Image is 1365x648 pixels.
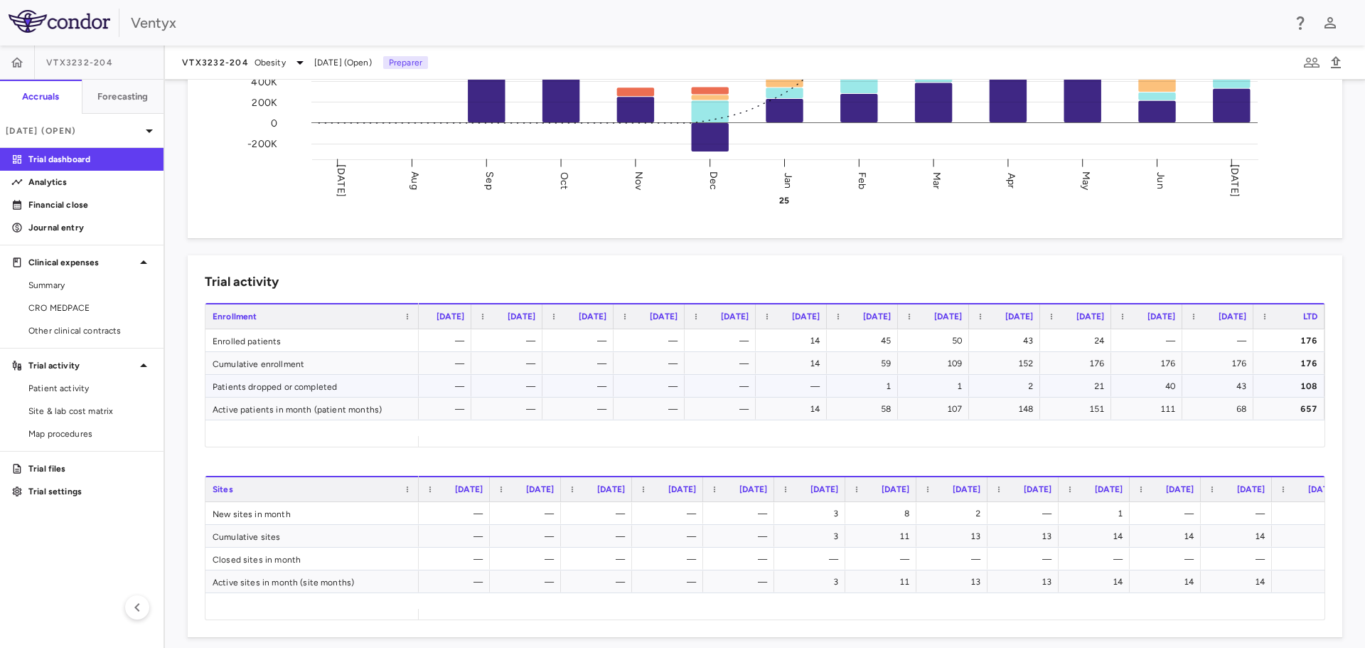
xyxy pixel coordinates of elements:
[28,324,152,337] span: Other clinical contracts
[697,329,749,352] div: —
[28,485,152,498] p: Trial settings
[574,502,625,525] div: —
[205,525,419,547] div: Cumulative sites
[1285,502,1336,525] div: —
[1237,484,1265,494] span: [DATE]
[409,171,421,189] text: Aug
[1000,502,1051,525] div: —
[28,256,135,269] p: Clinical expenses
[205,548,419,570] div: Closed sites in month
[911,329,962,352] div: 50
[858,548,909,570] div: —
[526,484,554,494] span: [DATE]
[858,502,909,525] div: 8
[1053,329,1104,352] div: 24
[953,484,980,494] span: [DATE]
[131,12,1283,33] div: Ventyx
[574,548,625,570] div: —
[1071,502,1123,525] div: 1
[769,352,820,375] div: 14
[271,117,277,129] tspan: 0
[558,171,570,188] text: Oct
[1000,525,1051,548] div: 13
[1214,548,1265,570] div: —
[697,398,749,420] div: —
[739,484,767,494] span: [DATE]
[503,502,554,525] div: —
[645,525,696,548] div: —
[1303,312,1317,322] span: LTD
[1266,352,1317,375] div: 176
[1124,352,1175,375] div: 176
[911,375,962,398] div: 1
[769,329,820,352] div: 14
[1142,548,1194,570] div: —
[769,398,820,420] div: 14
[645,502,696,525] div: —
[205,272,279,292] h6: Trial activity
[1147,312,1175,322] span: [DATE]
[205,375,419,397] div: Patients dropped or completed
[1266,329,1317,352] div: 176
[314,56,372,69] span: [DATE] (Open)
[1053,352,1104,375] div: 176
[413,329,464,352] div: —
[1053,398,1104,420] div: 151
[840,352,891,375] div: 59
[97,90,149,103] h6: Forecasting
[982,352,1033,375] div: 152
[626,398,678,420] div: —
[247,138,277,150] tspan: -200K
[626,375,678,398] div: —
[503,525,554,548] div: —
[455,484,483,494] span: [DATE]
[792,312,820,322] span: [DATE]
[1142,502,1194,525] div: —
[779,196,789,206] text: 25
[432,525,483,548] div: —
[205,329,419,351] div: Enrolled patients
[1195,329,1246,352] div: —
[9,10,110,33] img: logo-full-SnFGN8VE.png
[508,312,535,322] span: [DATE]
[840,329,891,352] div: 45
[787,548,838,570] div: —
[1005,312,1033,322] span: [DATE]
[432,502,483,525] div: —
[1214,525,1265,548] div: 14
[716,502,767,525] div: —
[213,312,257,322] span: Enrollment
[716,570,767,593] div: —
[782,172,794,188] text: Jan
[46,57,113,68] span: VTX3232-204
[28,221,152,234] p: Journal entry
[1142,570,1194,593] div: 14
[484,375,535,398] div: —
[484,352,535,375] div: —
[1071,525,1123,548] div: 14
[787,502,838,525] div: 3
[668,484,696,494] span: [DATE]
[28,302,152,314] span: CRO MEDPACE
[1000,570,1051,593] div: 13
[707,171,719,189] text: Dec
[432,548,483,570] div: —
[840,398,891,420] div: 58
[1195,352,1246,375] div: 176
[787,570,838,593] div: 3
[28,153,152,166] p: Trial dashboard
[28,462,152,475] p: Trial files
[1285,525,1336,548] div: 14
[1071,570,1123,593] div: 14
[213,484,233,494] span: Sites
[413,398,464,420] div: —
[437,312,464,322] span: [DATE]
[645,570,696,593] div: —
[787,525,838,548] div: 3
[626,329,678,352] div: —
[982,329,1033,352] div: 43
[1266,375,1317,398] div: 108
[205,502,419,524] div: New sites in month
[252,96,277,108] tspan: 200K
[574,570,625,593] div: —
